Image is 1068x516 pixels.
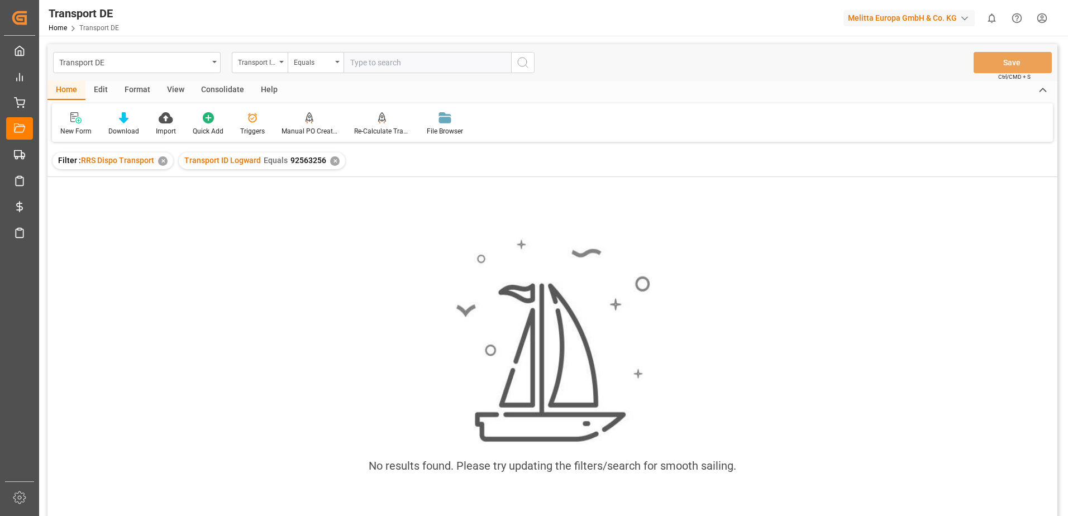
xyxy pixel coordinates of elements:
button: Help Center [1004,6,1029,31]
div: Quick Add [193,126,223,136]
button: open menu [53,52,221,73]
input: Type to search [344,52,511,73]
div: Format [116,81,159,100]
div: No results found. Please try updating the filters/search for smooth sailing. [369,457,736,474]
div: View [159,81,193,100]
div: Transport DE [49,5,119,22]
div: Transport DE [59,55,208,69]
div: Re-Calculate Transport Costs [354,126,410,136]
div: Equals [294,55,332,68]
div: File Browser [427,126,463,136]
button: open menu [232,52,288,73]
button: Melitta Europa GmbH & Co. KG [843,7,979,28]
div: Melitta Europa GmbH & Co. KG [843,10,975,26]
div: Consolidate [193,81,252,100]
div: Help [252,81,286,100]
button: Save [974,52,1052,73]
div: Home [47,81,85,100]
div: Triggers [240,126,265,136]
button: search button [511,52,535,73]
div: New Form [60,126,92,136]
span: Ctrl/CMD + S [998,73,1031,81]
div: Manual PO Creation [282,126,337,136]
span: 92563256 [290,156,326,165]
button: show 0 new notifications [979,6,1004,31]
div: Download [108,126,139,136]
div: ✕ [330,156,340,166]
div: ✕ [158,156,168,166]
span: Filter : [58,156,81,165]
img: smooth_sailing.jpeg [455,238,650,445]
div: Edit [85,81,116,100]
div: Transport ID Logward [238,55,276,68]
span: Transport ID Logward [184,156,261,165]
button: open menu [288,52,344,73]
div: Import [156,126,176,136]
span: Equals [264,156,288,165]
span: RRS Dispo Transport [81,156,154,165]
a: Home [49,24,67,32]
